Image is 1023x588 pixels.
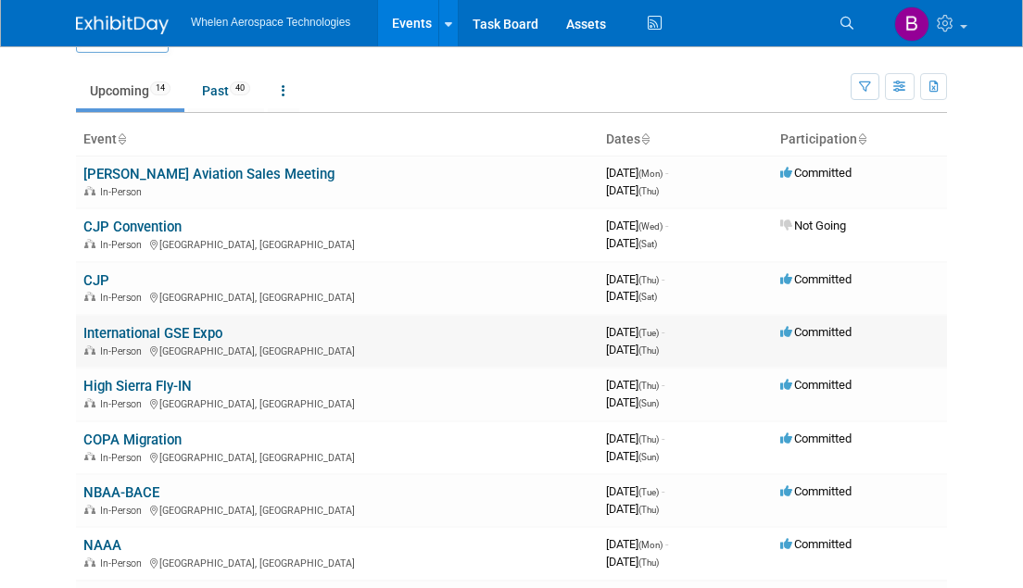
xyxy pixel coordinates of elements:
a: [PERSON_NAME] Aviation Sales Meeting [83,166,335,182]
span: (Thu) [638,434,659,444]
span: [DATE] [606,183,659,197]
span: [DATE] [606,537,668,551]
span: [DATE] [606,236,657,250]
span: Committed [780,378,852,392]
th: Participation [773,124,947,156]
a: International GSE Expo [83,325,222,342]
div: [GEOGRAPHIC_DATA], [GEOGRAPHIC_DATA] [83,289,591,304]
span: (Tue) [638,328,659,338]
span: [DATE] [606,449,659,463]
span: (Thu) [638,275,659,285]
span: [DATE] [606,166,668,180]
span: [DATE] [606,325,664,339]
a: Sort by Participation Type [857,131,866,146]
span: (Sun) [638,452,659,462]
a: Sort by Event Name [117,131,126,146]
div: [GEOGRAPHIC_DATA], [GEOGRAPHIC_DATA] [83,555,591,569]
img: In-Person Event [84,292,95,301]
span: (Thu) [638,557,659,568]
span: [DATE] [606,432,664,445]
span: Committed [780,166,852,180]
span: (Thu) [638,381,659,391]
span: Committed [780,484,852,498]
img: In-Person Event [84,239,95,248]
a: NAAA [83,537,121,554]
span: [DATE] [606,378,664,392]
span: [DATE] [606,219,668,232]
span: [DATE] [606,343,659,357]
a: High Sierra Fly-IN [83,378,192,394]
span: In-Person [100,292,147,304]
div: [GEOGRAPHIC_DATA], [GEOGRAPHIC_DATA] [83,502,591,517]
span: (Sat) [638,292,657,302]
a: Sort by Start Date [640,131,650,146]
span: - [665,537,668,551]
span: Committed [780,325,852,339]
span: In-Person [100,398,147,410]
img: In-Person Event [84,398,95,407]
span: (Mon) [638,540,663,550]
img: In-Person Event [84,505,95,514]
span: 40 [230,81,250,95]
img: ExhibitDay [76,16,169,34]
span: In-Person [100,557,147,569]
img: In-Person Event [84,345,95,355]
span: (Thu) [638,505,659,515]
span: - [662,272,664,286]
div: [GEOGRAPHIC_DATA], [GEOGRAPHIC_DATA] [83,343,591,357]
a: CJP Convention [83,219,182,235]
span: (Tue) [638,487,659,497]
img: Bree Wheeler [894,6,929,42]
span: Committed [780,537,852,551]
div: [GEOGRAPHIC_DATA], [GEOGRAPHIC_DATA] [83,236,591,251]
span: [DATE] [606,289,657,303]
span: - [662,484,664,498]
span: Committed [780,432,852,445]
th: Dates [599,124,773,156]
a: NBAA-BACE [83,484,159,501]
span: (Thu) [638,345,659,356]
img: In-Person Event [84,452,95,461]
span: - [662,325,664,339]
span: [DATE] [606,555,659,569]
span: Committed [780,272,852,286]
img: In-Person Event [84,557,95,567]
a: CJP [83,272,109,289]
span: Not Going [780,219,846,232]
span: (Mon) [638,169,663,179]
th: Event [76,124,599,156]
div: [GEOGRAPHIC_DATA], [GEOGRAPHIC_DATA] [83,395,591,410]
span: In-Person [100,345,147,357]
span: 14 [150,81,170,95]
span: - [665,219,668,232]
img: In-Person Event [84,186,95,195]
a: Past40 [188,73,264,108]
span: In-Person [100,452,147,464]
span: (Wed) [638,221,663,231]
span: In-Person [100,239,147,251]
span: [DATE] [606,484,664,498]
a: COPA Migration [83,432,182,448]
div: [GEOGRAPHIC_DATA], [GEOGRAPHIC_DATA] [83,449,591,464]
span: - [665,166,668,180]
span: [DATE] [606,272,664,286]
span: (Sat) [638,239,657,249]
span: (Thu) [638,186,659,196]
span: - [662,378,664,392]
a: Upcoming14 [76,73,184,108]
span: [DATE] [606,502,659,516]
span: - [662,432,664,445]
span: In-Person [100,186,147,198]
span: In-Person [100,505,147,517]
span: Whelen Aerospace Technologies [191,16,350,29]
span: [DATE] [606,395,659,409]
span: (Sun) [638,398,659,408]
